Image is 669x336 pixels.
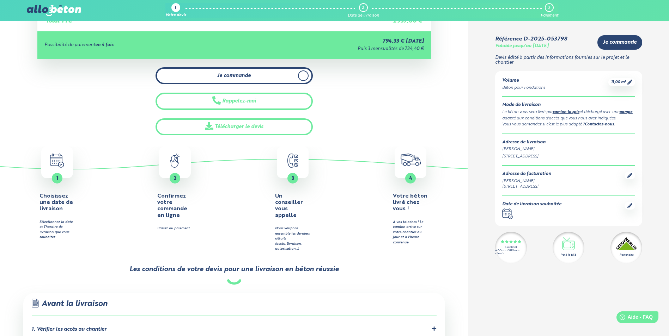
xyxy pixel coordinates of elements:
button: Rappelez-moi [156,93,313,110]
a: camion toupie [553,110,579,114]
iframe: Help widget launcher [606,309,661,328]
div: Volume [502,78,545,83]
div: Excellent [505,246,517,249]
h4: Un conseiller vous appelle [275,193,310,219]
div: Partenaire [620,253,633,257]
span: 4 [409,176,412,181]
span: 3 [292,176,294,181]
div: Paiement [541,13,558,18]
div: Béton pour Fondations [502,85,545,91]
span: Je commande [217,73,251,79]
a: Je commande [597,35,642,50]
div: Sélectionnez la date et l’horaire de livraison que vous souhaitez. [39,220,75,240]
img: allobéton [27,5,81,16]
div: Date de livraison souhaitée [502,202,561,207]
a: 2 Date de livraison [348,3,379,18]
div: [PERSON_NAME] [502,146,635,152]
div: 794,33 € [DATE] [238,38,424,44]
div: [STREET_ADDRESS] [502,184,551,190]
div: 4.7/5 sur 2300 avis clients [495,249,527,255]
div: Le béton vous sera livré par et déchargé avec une , adapté aux conditions d'accès que vous nous a... [502,109,635,122]
span: Je commande [603,39,637,45]
div: [PERSON_NAME] [502,178,551,184]
strong: en 4 fois [95,43,114,47]
a: pompe [619,110,632,114]
div: Adresse de facturation [502,172,551,177]
h4: Votre béton livré chez vous ! [393,193,428,212]
div: A vos taloches ! Le camion arrive sur votre chantier au jour et à l'heure convenue [393,220,428,245]
span: 1 [56,176,58,181]
a: Je commande [156,67,313,85]
div: Passez au paiement [157,226,193,231]
div: Nous vérifions ensemble les derniers détails (accès, livraison, autorisation…) [275,226,310,251]
a: Télécharger le devis [156,118,313,136]
button: 3 Un conseiller vous appelle Nous vérifions ensemble les derniers détails(accès, livraison, autor... [236,147,350,251]
a: 3 Paiement [541,3,558,18]
div: Les conditions de votre devis pour une livraison en béton réussie [129,266,339,273]
div: Adresse de livraison [502,140,635,145]
span: 2 [174,176,177,181]
div: Possibilité de paiement [44,43,238,48]
div: Mode de livraison [502,102,635,108]
a: 2 Confirmez votre commande en ligne Passez au paiement [118,147,232,231]
a: 1 Votre devis [165,3,186,18]
div: 1 [175,6,176,11]
div: Valable jusqu'au [DATE] [495,44,549,49]
div: 2 [362,6,364,10]
div: 1. Vérifier les accès au chantier [32,326,107,332]
div: [STREET_ADDRESS] [502,154,635,160]
img: truck.c7a9816ed8b9b1312949.png [401,154,421,166]
div: Puis 3 mensualités de 734,40 € [238,46,424,52]
div: Date de livraison [348,13,379,18]
a: Contactez-nous [585,123,614,126]
p: Devis édité à partir des informations fournies sur le projet et le chantier [495,55,642,66]
div: Votre devis [165,13,186,18]
h4: Choisissez une date de livraison [39,193,75,212]
div: Vous vous demandez si c’est le plus adapté ? . [502,122,635,128]
div: Avant la livraison [32,299,436,317]
div: Référence D-2025-053798 [495,36,567,42]
div: Vu à la télé [561,253,576,257]
div: 3 [548,6,550,10]
h4: Confirmez votre commande en ligne [157,193,193,219]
